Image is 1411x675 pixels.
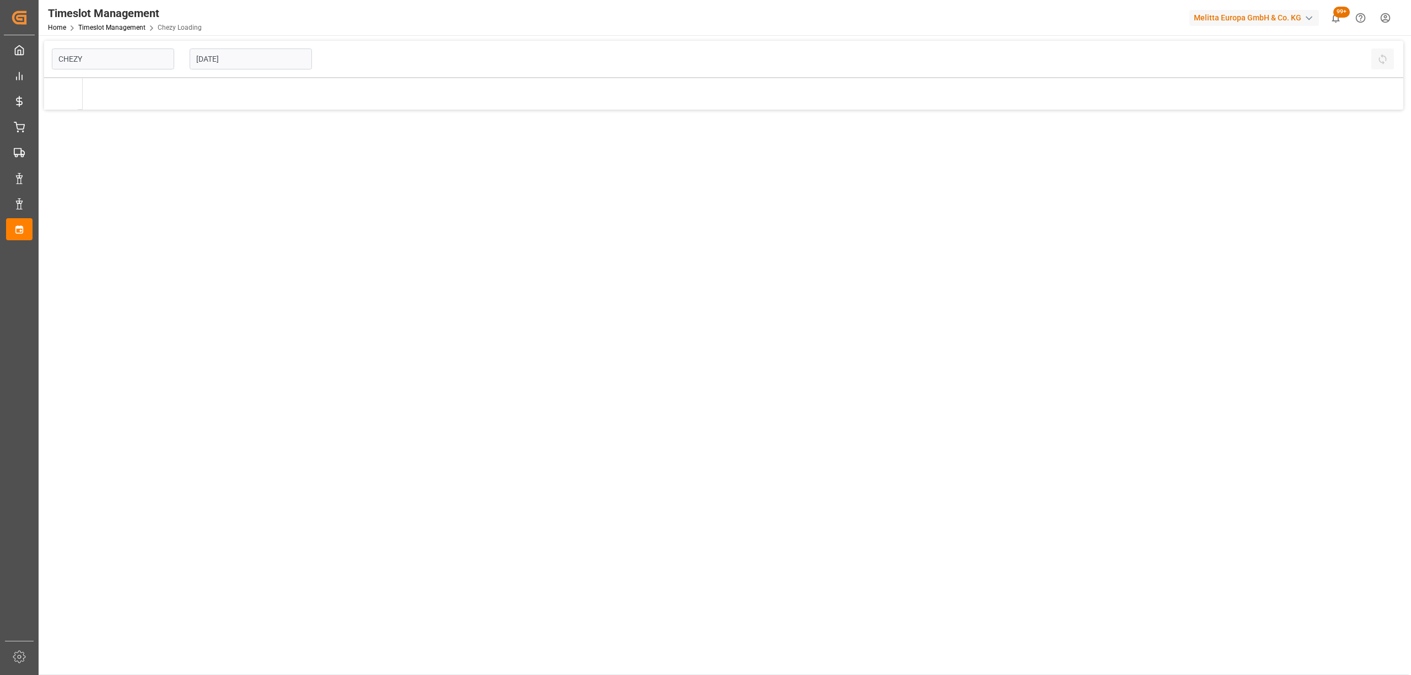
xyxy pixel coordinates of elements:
[190,48,312,69] input: DD-MM-YYYY
[48,5,202,21] div: Timeslot Management
[1348,6,1373,30] button: Help Center
[1189,7,1323,28] button: Melitta Europa GmbH & Co. KG
[78,24,146,31] a: Timeslot Management
[48,24,66,31] a: Home
[1323,6,1348,30] button: show 100 new notifications
[1333,7,1350,18] span: 99+
[1189,10,1319,26] div: Melitta Europa GmbH & Co. KG
[52,48,174,69] input: Type to search/select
